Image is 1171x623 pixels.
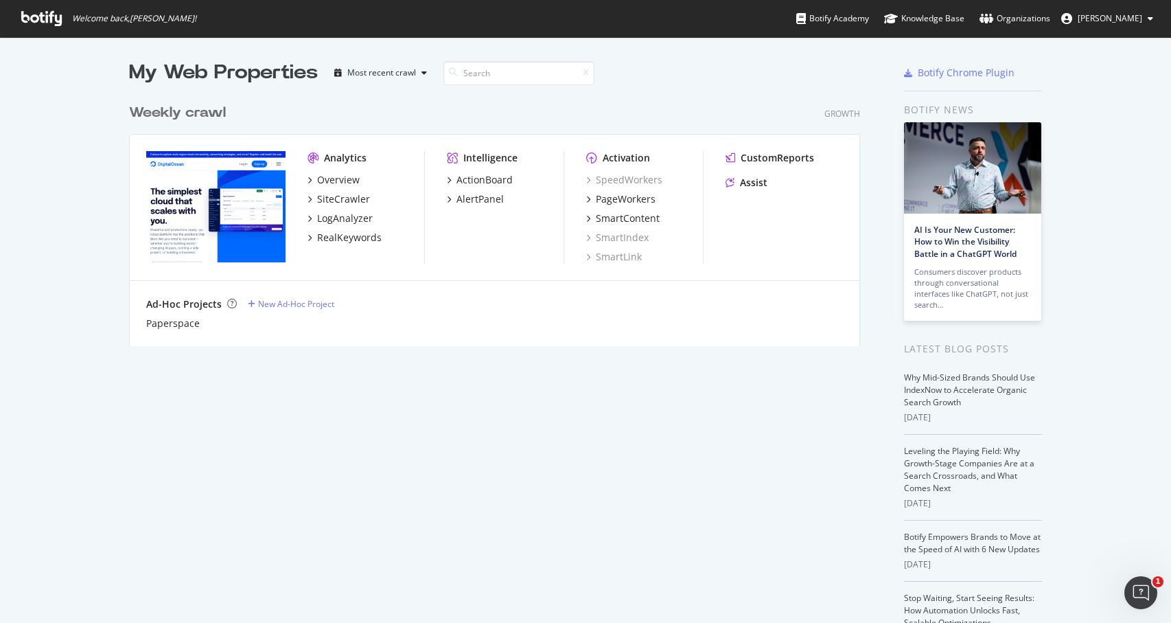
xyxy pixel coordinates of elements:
[308,231,382,245] a: RealKeywords
[258,298,334,310] div: New Ad-Hoc Project
[586,250,642,264] a: SmartLink
[456,192,504,206] div: AlertPanel
[904,411,1042,424] div: [DATE]
[904,66,1015,80] a: Botify Chrome Plugin
[1050,8,1164,30] button: [PERSON_NAME]
[129,59,318,87] div: My Web Properties
[740,176,767,190] div: Assist
[308,173,360,187] a: Overview
[308,212,373,225] a: LogAnalyzer
[1078,12,1142,24] span: Lana Volkov
[1152,576,1163,587] span: 1
[979,12,1050,25] div: Organizations
[447,192,504,206] a: AlertPanel
[586,212,660,225] a: SmartContent
[904,445,1034,494] a: Leveling the Playing Field: Why Growth-Stage Companies Are at a Search Crossroads, and What Comes...
[824,108,860,120] div: Growth
[129,103,231,123] a: Weekly crawl
[726,151,814,165] a: CustomReports
[603,151,650,165] div: Activation
[904,558,1042,571] div: [DATE]
[914,224,1017,259] a: AI Is Your New Customer: How to Win the Visibility Battle in a ChatGPT World
[146,151,286,262] img: digitalocean.com
[146,317,200,330] a: Paperspace
[72,13,196,24] span: Welcome back, [PERSON_NAME] !
[904,531,1041,555] a: Botify Empowers Brands to Move at the Speed of AI with 6 New Updates
[146,297,222,311] div: Ad-Hoc Projects
[741,151,814,165] div: CustomReports
[596,192,656,206] div: PageWorkers
[904,497,1042,510] div: [DATE]
[904,341,1042,356] div: Latest Blog Posts
[129,103,226,123] div: Weekly crawl
[586,231,649,245] a: SmartIndex
[317,192,370,206] div: SiteCrawler
[447,173,513,187] a: ActionBoard
[884,12,964,25] div: Knowledge Base
[129,87,871,346] div: grid
[796,12,869,25] div: Botify Academy
[347,69,416,77] div: Most recent crawl
[914,267,1031,310] div: Consumers discover products through conversational interfaces like ChatGPT, not just search…
[1124,576,1157,609] iframe: Intercom live chat
[586,192,656,206] a: PageWorkers
[317,231,382,245] div: RealKeywords
[918,66,1015,80] div: Botify Chrome Plugin
[317,212,373,225] div: LogAnalyzer
[904,102,1042,117] div: Botify news
[456,173,513,187] div: ActionBoard
[324,151,367,165] div: Analytics
[317,173,360,187] div: Overview
[463,151,518,165] div: Intelligence
[596,212,660,225] div: SmartContent
[248,298,334,310] a: New Ad-Hoc Project
[726,176,767,190] a: Assist
[308,192,370,206] a: SiteCrawler
[586,173,662,187] a: SpeedWorkers
[904,122,1041,214] img: AI Is Your New Customer: How to Win the Visibility Battle in a ChatGPT World
[329,62,432,84] button: Most recent crawl
[904,372,1035,408] a: Why Mid-Sized Brands Should Use IndexNow to Accelerate Organic Search Growth
[443,61,594,85] input: Search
